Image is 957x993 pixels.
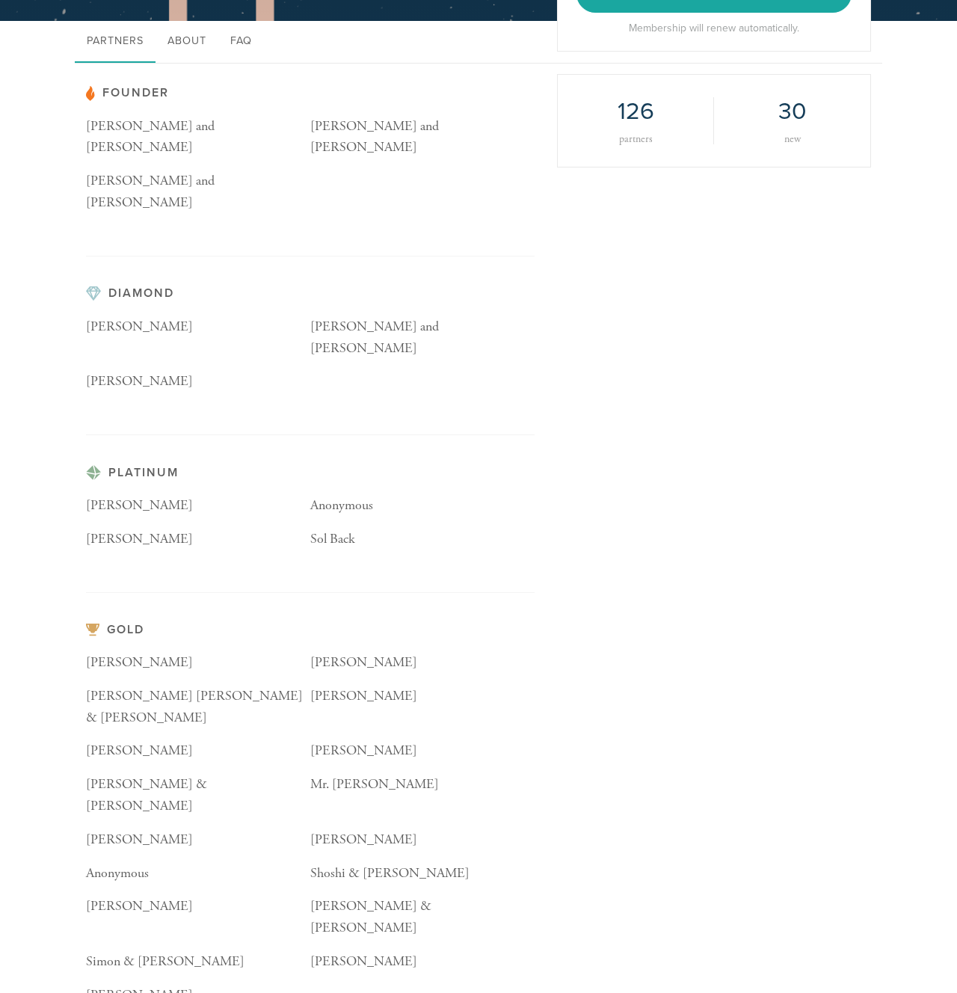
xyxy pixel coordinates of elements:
[86,86,535,101] h3: Founder
[86,623,535,637] h3: Gold
[580,97,691,126] h2: 126
[310,116,535,159] p: [PERSON_NAME] and [PERSON_NAME]
[310,316,535,360] p: [PERSON_NAME] and [PERSON_NAME]
[86,286,535,301] h3: Diamond
[86,652,310,674] p: [PERSON_NAME]
[86,318,193,335] span: [PERSON_NAME]
[576,20,852,36] div: Membership will renew automatically.
[86,495,310,517] p: [PERSON_NAME]
[86,686,310,729] p: [PERSON_NAME] [PERSON_NAME] & [PERSON_NAME]
[86,863,310,885] p: Anonymous
[86,740,310,762] p: [PERSON_NAME]
[86,465,535,480] h3: Platinum
[310,495,535,517] p: Anonymous
[310,654,417,671] span: [PERSON_NAME]
[310,686,535,707] p: [PERSON_NAME]
[736,97,848,126] h2: 30
[86,86,95,101] img: pp-partner.svg
[86,829,310,851] p: [PERSON_NAME]
[86,170,310,214] p: [PERSON_NAME] and [PERSON_NAME]
[86,116,310,159] p: [PERSON_NAME] and [PERSON_NAME]
[310,740,535,762] p: [PERSON_NAME]
[310,863,535,885] p: Shoshi & [PERSON_NAME]
[218,21,264,63] a: FAQ
[156,21,218,63] a: About
[310,951,535,973] p: [PERSON_NAME]
[310,896,535,939] p: [PERSON_NAME] & [PERSON_NAME]
[75,21,156,63] a: Partners
[580,134,691,144] div: partners
[310,831,417,848] span: [PERSON_NAME]
[86,529,310,550] p: [PERSON_NAME]
[310,530,355,547] span: Sol Back
[86,951,310,973] p: Simon & [PERSON_NAME]
[86,371,310,393] p: [PERSON_NAME]
[86,465,101,480] img: pp-platinum.svg
[736,134,848,144] div: new
[310,775,439,793] span: Mr. [PERSON_NAME]
[86,286,101,301] img: pp-diamond.svg
[86,624,99,636] img: pp-gold.svg
[86,896,310,917] p: [PERSON_NAME]
[86,774,310,817] p: [PERSON_NAME] & [PERSON_NAME]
